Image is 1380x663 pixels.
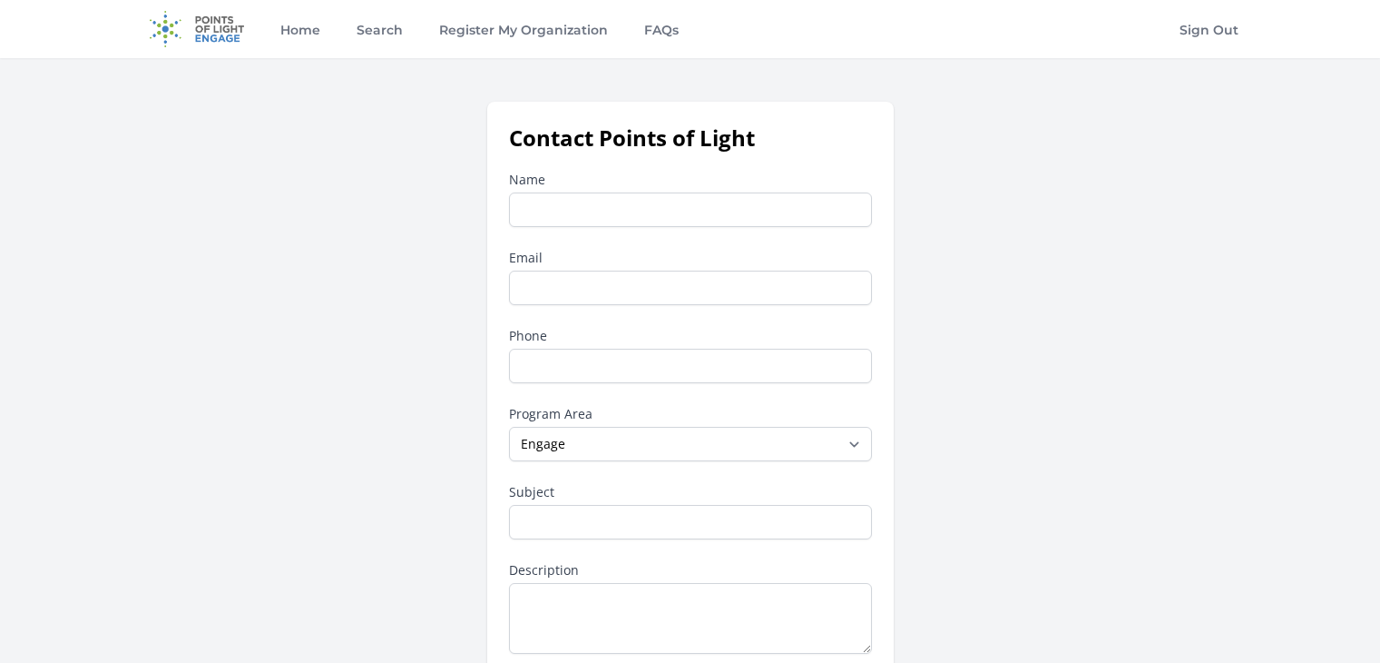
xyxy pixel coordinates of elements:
[509,561,872,579] label: Description
[509,249,872,267] label: Email
[509,124,872,153] h1: Contact Points of Light
[509,405,872,423] label: Program Area
[509,483,872,501] label: Subject
[509,427,872,461] select: Program Area
[509,171,872,189] label: Name
[509,327,872,345] label: Phone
